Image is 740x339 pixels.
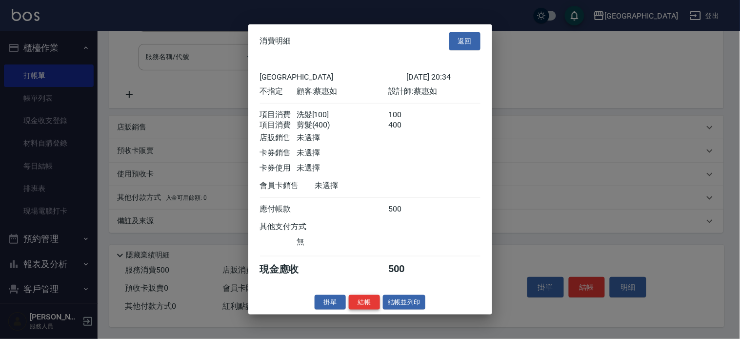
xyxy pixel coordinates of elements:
[260,86,297,96] div: 不指定
[260,262,315,275] div: 現金應收
[297,148,388,158] div: 未選擇
[297,236,388,247] div: 無
[260,36,291,46] span: 消費明細
[260,109,297,120] div: 項目消費
[388,109,425,120] div: 100
[388,120,425,130] div: 400
[315,180,407,191] div: 未選擇
[297,120,388,130] div: 剪髮(400)
[260,148,297,158] div: 卡券銷售
[383,295,425,310] button: 結帳並列印
[449,32,480,50] button: 返回
[297,163,388,173] div: 未選擇
[297,109,388,120] div: 洗髮[100]
[297,132,388,143] div: 未選擇
[315,295,346,310] button: 掛單
[260,180,315,191] div: 會員卡銷售
[260,72,407,81] div: [GEOGRAPHIC_DATA]
[297,86,388,96] div: 顧客: 蔡惠如
[260,221,334,232] div: 其他支付方式
[388,262,425,275] div: 500
[260,132,297,143] div: 店販銷售
[407,72,480,81] div: [DATE] 20:34
[260,120,297,130] div: 項目消費
[349,295,380,310] button: 結帳
[388,204,425,214] div: 500
[260,163,297,173] div: 卡券使用
[388,86,480,96] div: 設計師: 蔡惠如
[260,204,297,214] div: 應付帳款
